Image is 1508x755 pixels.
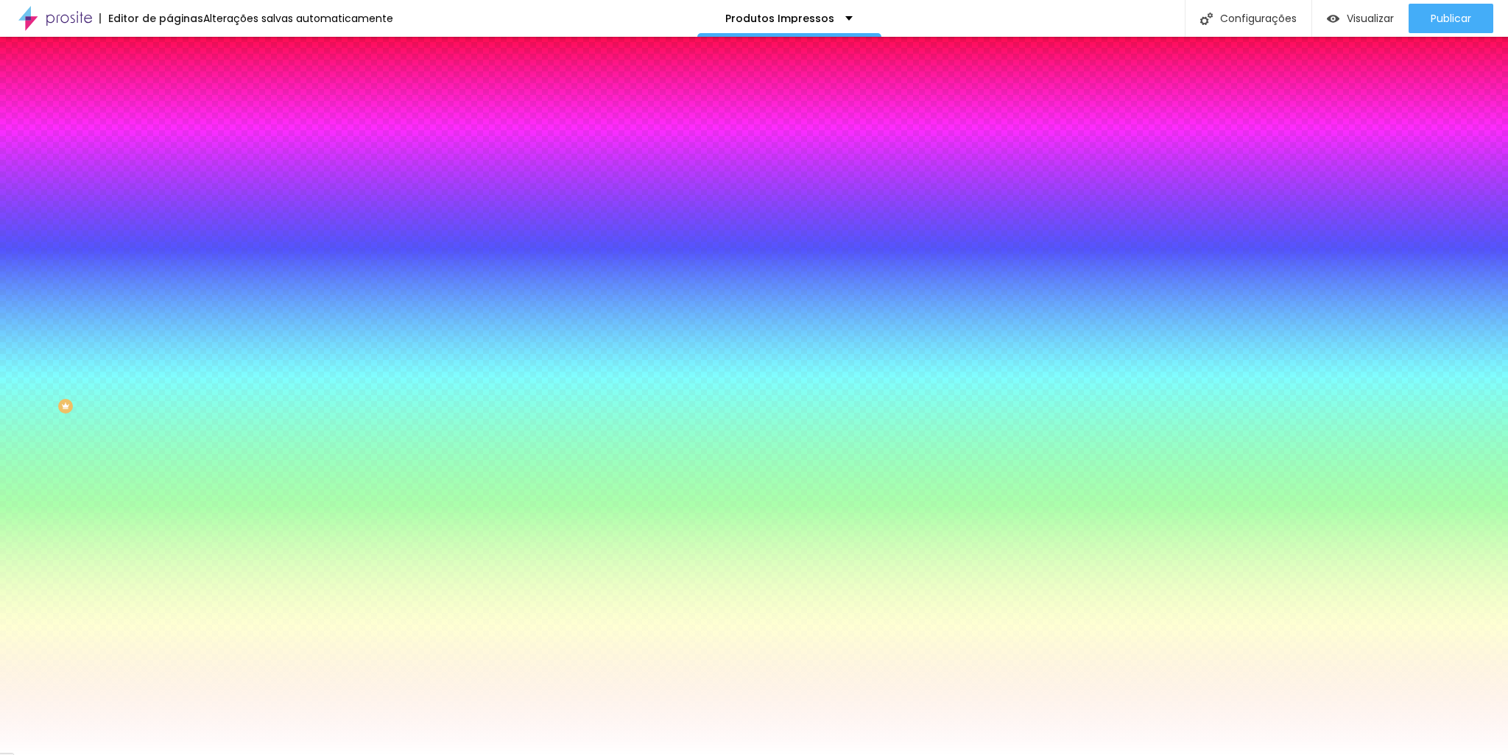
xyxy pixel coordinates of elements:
p: Produtos Impressos [725,13,834,24]
div: Alterações salvas automaticamente [203,13,393,24]
button: Visualizar [1312,4,1409,33]
span: Publicar [1431,13,1471,24]
img: view-1.svg [1327,13,1339,25]
span: Visualizar [1347,13,1394,24]
img: Icone [1200,13,1213,25]
button: Publicar [1409,4,1493,33]
div: Editor de páginas [99,13,203,24]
